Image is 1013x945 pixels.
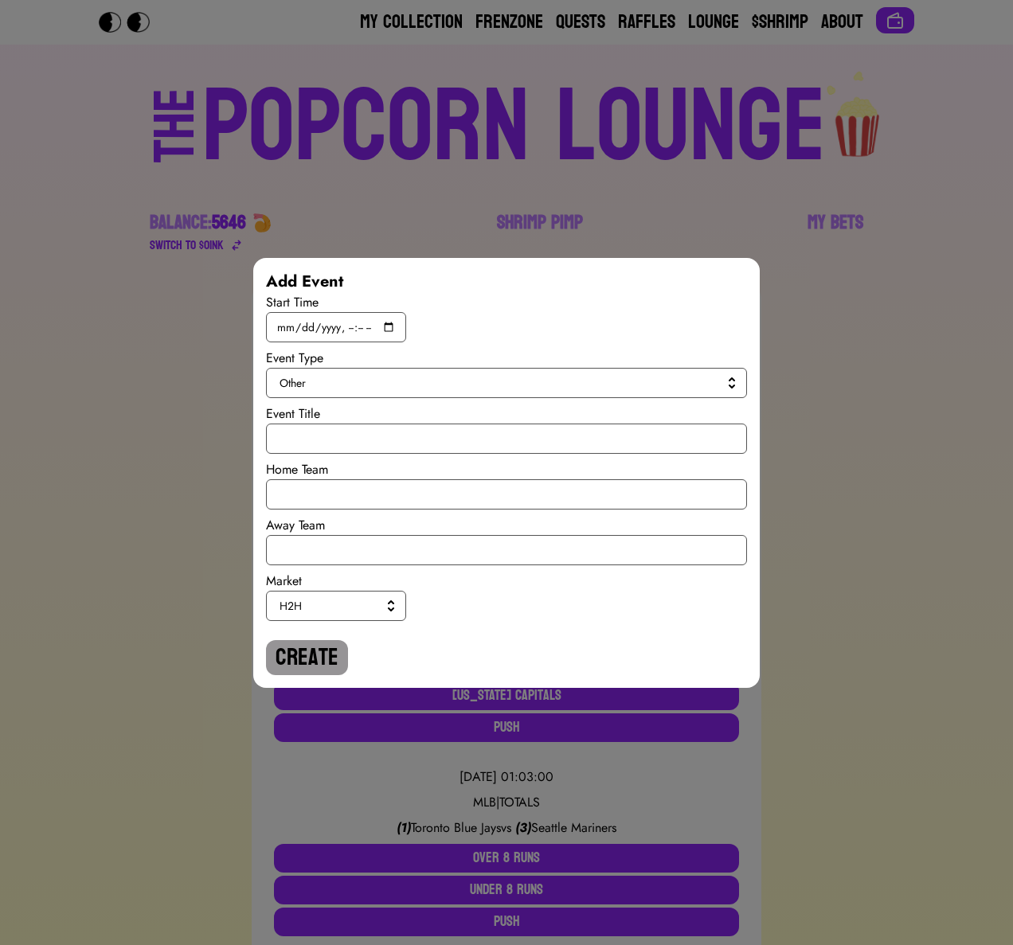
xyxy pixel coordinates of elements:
div: Away Team [266,516,747,535]
div: Home Team [266,460,747,479]
div: Add Event [266,271,747,293]
div: Start Time [266,293,747,312]
div: Event Title [266,404,747,424]
span: H2H [280,598,386,614]
div: Market [266,572,747,591]
button: H2H [266,591,406,621]
button: Create [266,640,348,675]
div: Event Type [266,349,747,368]
button: Other [266,368,747,398]
span: Other [280,375,727,391]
